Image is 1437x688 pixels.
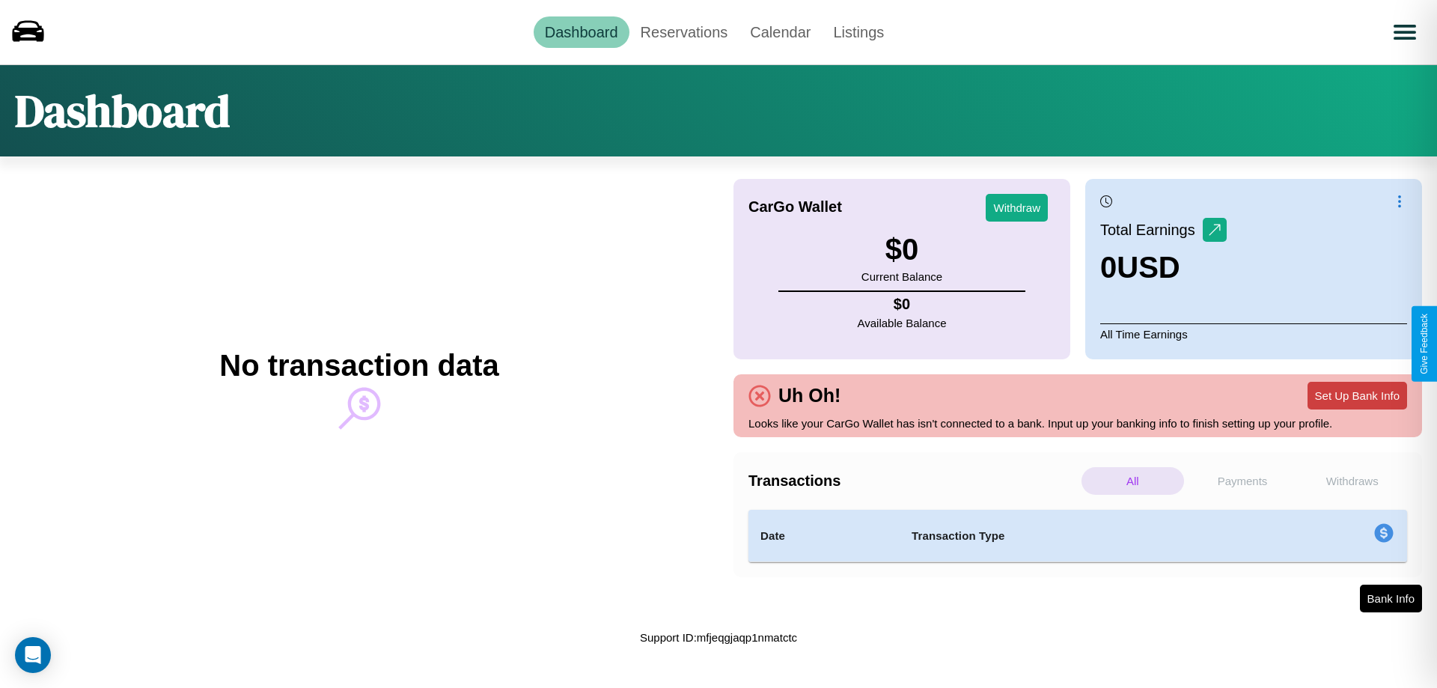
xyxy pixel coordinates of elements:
[748,413,1407,433] p: Looks like your CarGo Wallet has isn't connected to a bank. Input up your banking info to finish ...
[771,385,848,407] h4: Uh Oh!
[640,627,797,648] p: Support ID: mfjeqgjaqp1nmatctc
[858,313,947,333] p: Available Balance
[15,637,51,673] div: Open Intercom Messenger
[822,16,895,48] a: Listings
[739,16,822,48] a: Calendar
[748,510,1407,562] table: simple table
[912,527,1251,545] h4: Transaction Type
[534,16,629,48] a: Dashboard
[219,349,498,383] h2: No transaction data
[861,233,942,267] h3: $ 0
[1100,251,1227,284] h3: 0 USD
[1100,323,1407,344] p: All Time Earnings
[629,16,739,48] a: Reservations
[861,267,942,287] p: Current Balance
[1100,216,1203,243] p: Total Earnings
[1192,467,1294,495] p: Payments
[1081,467,1184,495] p: All
[1360,585,1422,612] button: Bank Info
[1308,382,1407,410] button: Set Up Bank Info
[858,296,947,313] h4: $ 0
[748,472,1078,490] h4: Transactions
[15,80,230,141] h1: Dashboard
[760,527,888,545] h4: Date
[1384,11,1426,53] button: Open menu
[1301,467,1403,495] p: Withdraws
[748,198,842,216] h4: CarGo Wallet
[986,194,1048,222] button: Withdraw
[1419,314,1430,374] div: Give Feedback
